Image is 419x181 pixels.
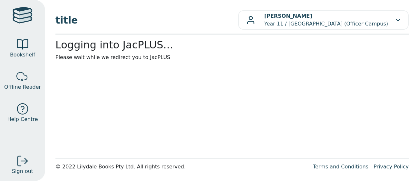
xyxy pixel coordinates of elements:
[7,116,38,123] span: Help Centre
[10,51,35,59] span: Bookshelf
[4,83,41,91] span: Offline Reader
[55,54,409,61] p: Please wait while we redirect you to JacPLUS
[264,13,312,19] b: [PERSON_NAME]
[238,10,409,30] button: [PERSON_NAME]Year 11 / [GEOGRAPHIC_DATA] (Officer Campus)
[12,167,33,175] span: Sign out
[55,13,238,27] span: title
[55,163,308,171] div: © 2022 Lilydale Books Pty Ltd. All rights reserved.
[374,164,409,170] a: Privacy Policy
[313,164,368,170] a: Terms and Conditions
[55,39,409,51] h2: Logging into JacPLUS...
[264,12,388,28] p: Year 11 / [GEOGRAPHIC_DATA] (Officer Campus)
